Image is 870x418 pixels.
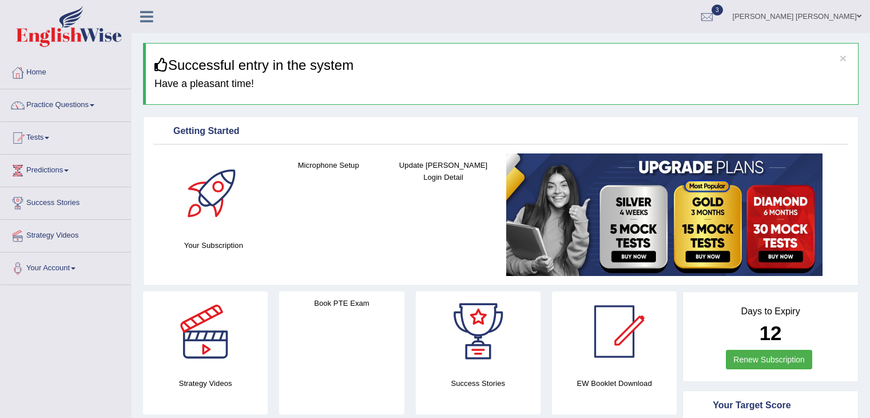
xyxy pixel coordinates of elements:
a: Tests [1,122,131,151]
a: Practice Questions [1,89,131,118]
a: Your Account [1,253,131,281]
button: × [840,52,847,64]
h3: Successful entry in the system [154,58,849,73]
a: Predictions [1,155,131,183]
h4: Success Stories [416,377,541,389]
a: Success Stories [1,187,131,216]
h4: Your Subscription [162,239,265,251]
div: Your Target Score [696,397,845,415]
a: Strategy Videos [1,220,131,249]
a: Renew Subscription [726,350,812,369]
a: Home [1,57,131,85]
h4: EW Booklet Download [552,377,677,389]
span: 3 [712,5,723,15]
h4: Update [PERSON_NAME] Login Detail [392,159,495,183]
h4: Book PTE Exam [279,297,404,309]
img: small5.jpg [506,153,823,276]
h4: Microphone Setup [277,159,380,171]
div: Getting Started [156,123,845,140]
b: 12 [760,322,782,344]
h4: Days to Expiry [696,306,845,317]
h4: Have a pleasant time! [154,78,849,90]
h4: Strategy Videos [143,377,268,389]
